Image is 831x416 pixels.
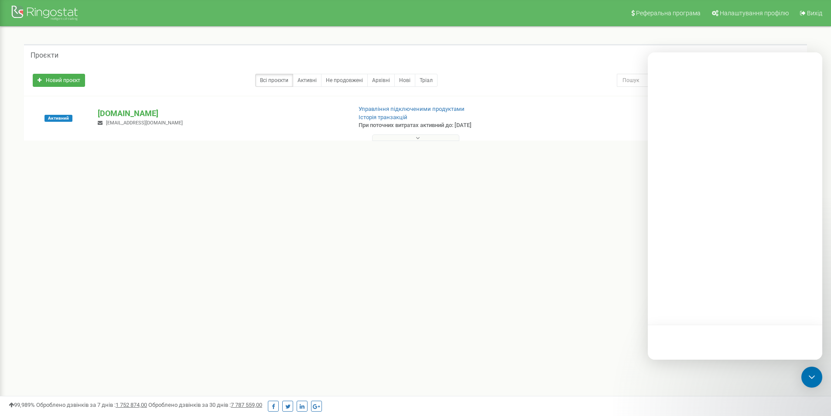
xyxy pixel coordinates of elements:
span: Вихід [807,10,822,17]
a: Новий проєкт [33,74,85,87]
span: Активний [44,115,72,122]
a: Історія транзакцій [359,114,407,120]
span: Реферальна програма [636,10,701,17]
div: Open Intercom Messenger [801,367,822,388]
p: [DOMAIN_NAME] [98,108,344,119]
span: [EMAIL_ADDRESS][DOMAIN_NAME] [106,120,183,126]
a: Не продовжені [321,74,368,87]
a: Архівні [367,74,395,87]
span: Налаштування профілю [720,10,789,17]
input: Пошук [617,74,759,87]
a: Активні [293,74,321,87]
u: 7 787 559,00 [231,402,262,408]
p: При поточних витратах активний до: [DATE] [359,121,540,130]
h5: Проєкти [31,52,58,59]
span: 99,989% [9,402,35,408]
a: Тріал [415,74,438,87]
span: Оброблено дзвінків за 30 днів : [148,402,262,408]
a: Управління підключеними продуктами [359,106,465,112]
span: Оброблено дзвінків за 7 днів : [36,402,147,408]
u: 1 752 874,00 [116,402,147,408]
a: Всі проєкти [255,74,293,87]
a: Нові [394,74,415,87]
